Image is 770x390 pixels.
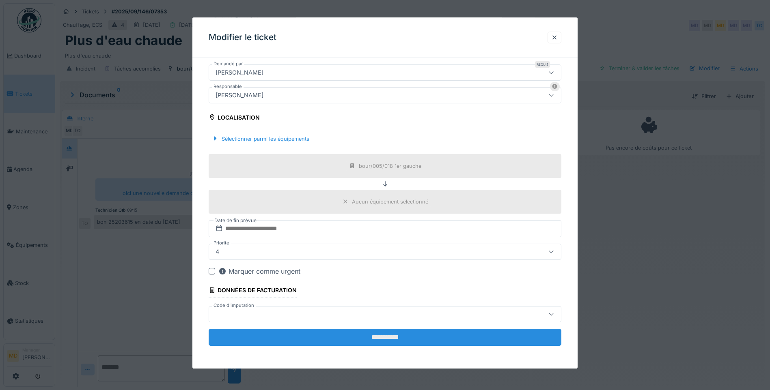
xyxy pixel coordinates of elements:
[214,216,257,225] label: Date de fin prévue
[212,91,267,100] div: [PERSON_NAME]
[212,68,267,77] div: [PERSON_NAME]
[209,284,297,298] div: Données de facturation
[209,111,260,125] div: Localisation
[535,61,550,68] div: Requis
[359,162,421,170] div: bour/005/018 1er gauche
[212,302,256,309] label: Code d'imputation
[209,32,276,43] h3: Modifier le ticket
[218,266,300,276] div: Marquer comme urgent
[212,60,244,67] label: Demandé par
[212,240,231,246] label: Priorité
[352,198,428,206] div: Aucun équipement sélectionné
[212,247,222,256] div: 4
[209,133,313,144] div: Sélectionner parmi les équipements
[212,83,244,90] label: Responsable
